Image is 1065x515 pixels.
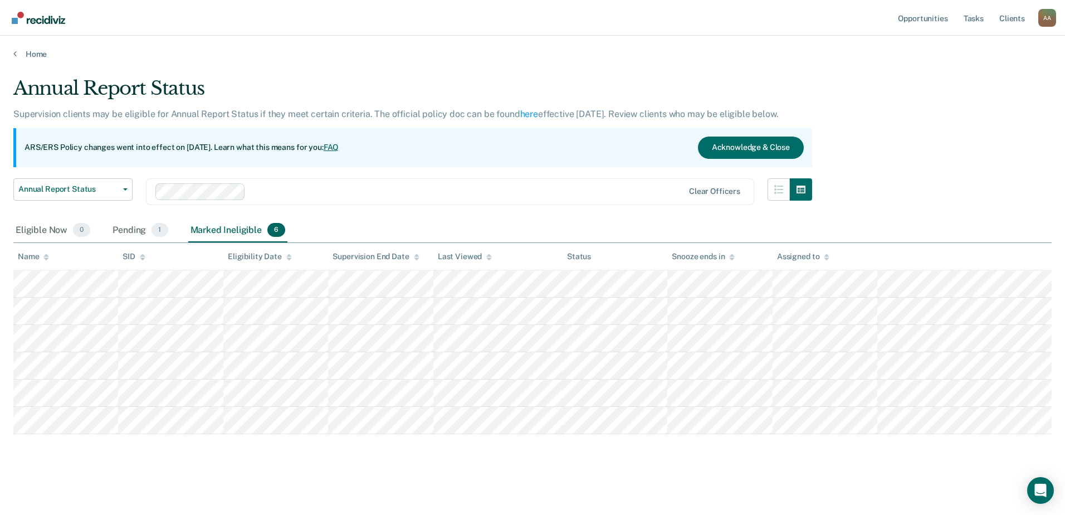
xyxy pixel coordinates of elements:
a: FAQ [324,143,339,152]
div: Supervision End Date [333,252,419,261]
img: Recidiviz [12,12,65,24]
span: 1 [152,223,168,237]
div: Eligible Now0 [13,218,92,243]
div: Clear officers [689,187,740,196]
div: Eligibility Date [228,252,292,261]
div: Name [18,252,49,261]
div: Pending1 [110,218,170,243]
div: SID [123,252,145,261]
p: Supervision clients may be eligible for Annual Report Status if they meet certain criteria. The o... [13,109,778,119]
div: Status [567,252,591,261]
div: Last Viewed [438,252,492,261]
div: Open Intercom Messenger [1027,477,1054,504]
a: Home [13,49,1052,59]
div: Assigned to [777,252,829,261]
p: ARS/ERS Policy changes went into effect on [DATE]. Learn what this means for you: [25,142,339,153]
span: 0 [73,223,90,237]
div: Marked Ineligible6 [188,218,288,243]
a: here [520,109,538,119]
span: 6 [267,223,285,237]
button: Acknowledge & Close [698,137,804,159]
button: Annual Report Status [13,178,133,201]
div: A A [1038,9,1056,27]
div: Annual Report Status [13,77,812,109]
button: Profile dropdown button [1038,9,1056,27]
span: Annual Report Status [18,184,119,194]
div: Snooze ends in [672,252,735,261]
